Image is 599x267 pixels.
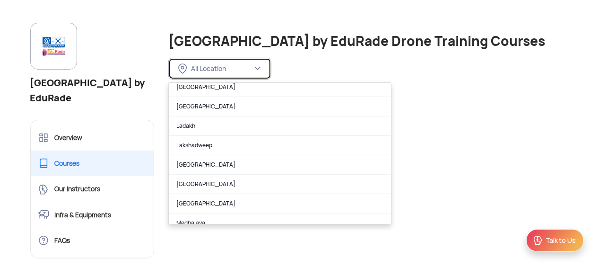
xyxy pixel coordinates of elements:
[546,236,576,245] div: Talk to Us
[169,136,391,155] a: Lakshadweep
[178,63,187,74] img: ic_location_inActive.svg
[31,151,154,176] a: Courses
[31,202,154,228] a: Infra & Equipments
[169,97,391,116] a: [GEOGRAPHIC_DATA]
[532,235,544,246] img: ic_Support.svg
[38,31,69,62] img: WHATSAPP%20BUSINESS%20LOGO.jpg
[169,175,391,194] a: [GEOGRAPHIC_DATA]
[31,176,154,202] a: Our Instructors
[169,194,391,214] a: [GEOGRAPHIC_DATA]
[191,64,252,73] div: All Location
[168,58,271,80] button: All Location
[30,75,155,106] div: [GEOGRAPHIC_DATA] by EduRade
[31,228,154,253] a: FAQs
[169,78,391,97] a: [GEOGRAPHIC_DATA]
[169,116,391,136] a: Ladakh
[168,32,569,50] h1: [GEOGRAPHIC_DATA] by EduRade Drone Training Courses
[254,65,261,72] img: ic_chevron_down.svg
[169,214,391,233] a: Meghalaya
[169,155,391,175] a: [GEOGRAPHIC_DATA]
[161,91,576,100] div: No Course Available
[31,125,154,151] a: Overview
